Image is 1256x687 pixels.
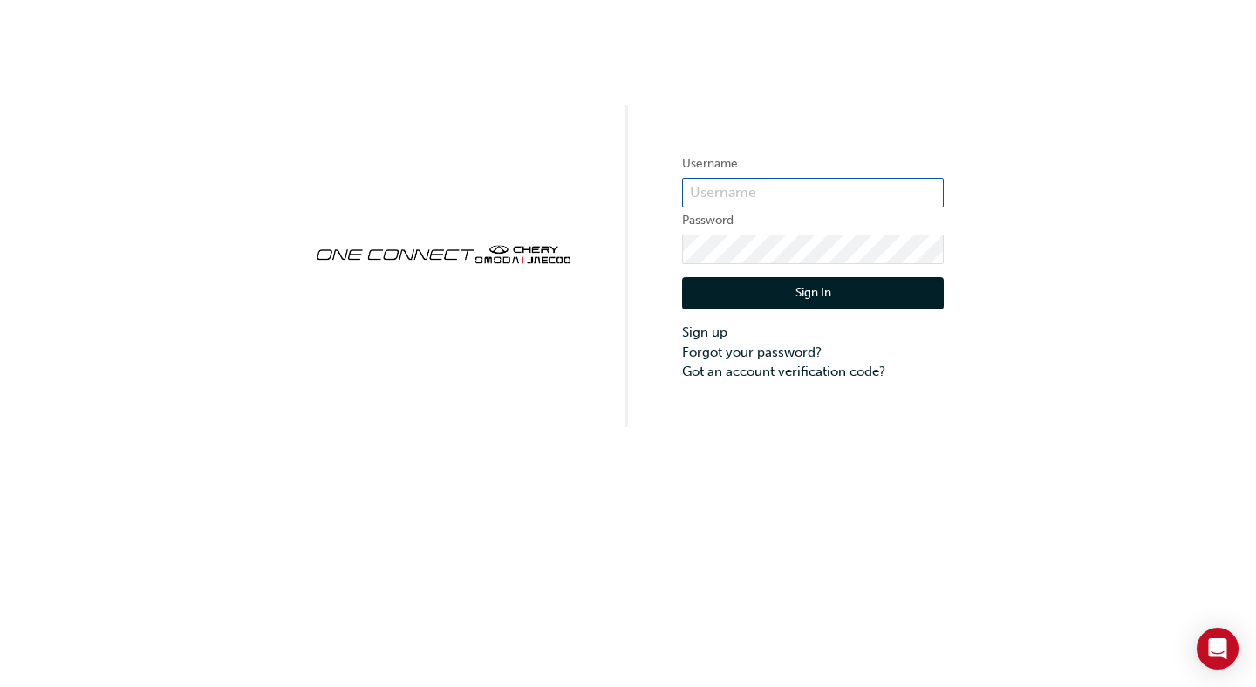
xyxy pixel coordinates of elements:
[682,323,944,343] a: Sign up
[682,277,944,310] button: Sign In
[682,343,944,363] a: Forgot your password?
[312,230,574,275] img: oneconnect
[682,210,944,231] label: Password
[1197,628,1239,670] div: Open Intercom Messenger
[682,153,944,174] label: Username
[682,178,944,207] input: Username
[682,362,944,382] a: Got an account verification code?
